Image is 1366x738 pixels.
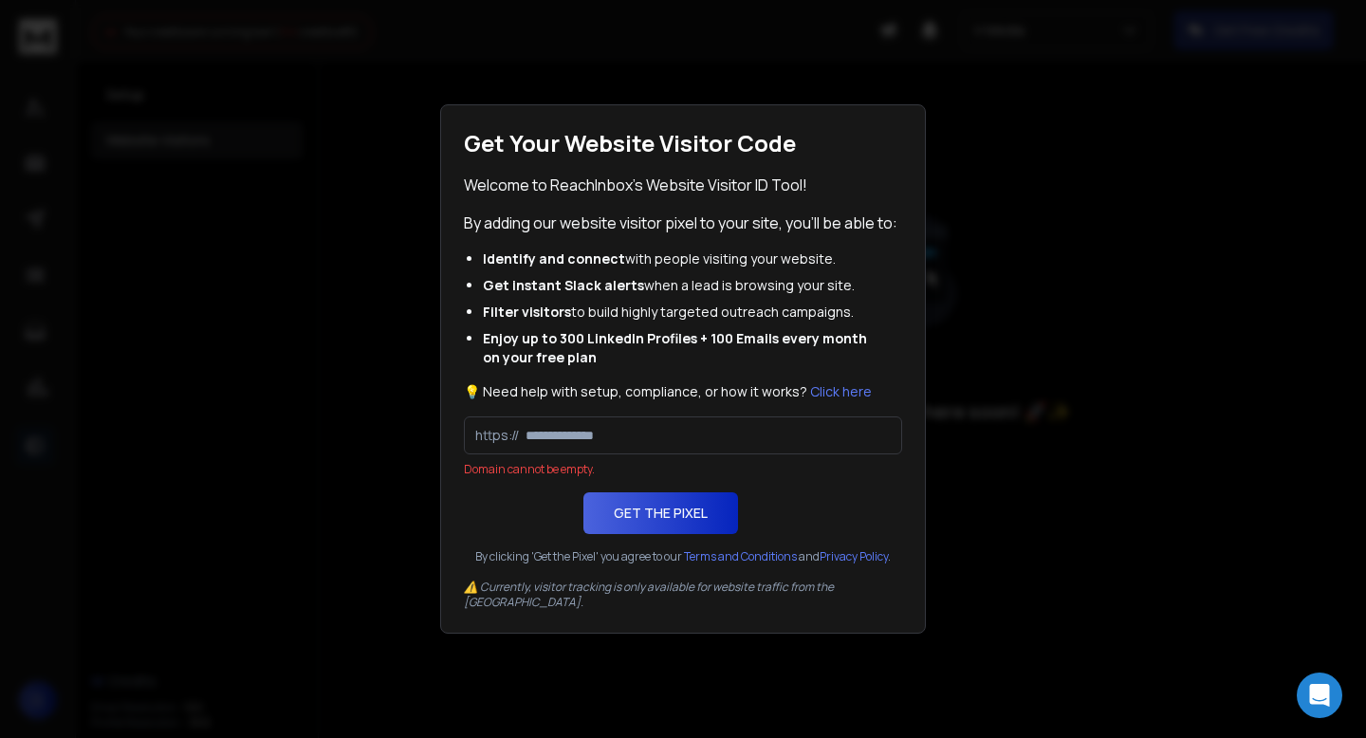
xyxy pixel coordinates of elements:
span: Identify and connect [483,249,625,268]
p: Welcome to ReachInbox's Website Visitor ID Tool! [464,174,902,196]
a: Click here [810,382,872,400]
button: Get the Pixel [583,492,738,534]
p: By adding our website visitor pixel to your site, you'll be able to: [464,212,902,234]
p: ⚠️ Currently, visitor tracking is only available for website traffic from the [GEOGRAPHIC_DATA]. [464,580,902,610]
li: with people visiting your website. [483,249,883,268]
img: tab_domain_overview_orange.svg [79,110,94,125]
div: v 4.0.25 [53,30,93,46]
a: Terms and Conditions [684,548,797,564]
button: Click here [810,382,872,401]
li: when a lead is browsing your site. [483,276,883,295]
h1: Get Your Website Visitor Code [464,128,902,158]
li: to build highly targeted outreach campaigns. [483,303,883,322]
div: Keyword (traffico) [212,112,315,124]
img: tab_keywords_by_traffic_grey.svg [191,110,206,125]
img: logo_orange.svg [30,30,46,46]
li: Enjoy up to 300 LinkedIn Profiles + 100 Emails every month on your free plan [483,329,883,367]
img: website_grey.svg [30,49,46,65]
p: 💡 Need help with setup, compliance, or how it works? [464,382,902,401]
div: Dominio: [URL] [49,49,139,65]
span: Get instant Slack alerts [483,276,644,294]
div: Dominio [100,112,145,124]
div: Open Intercom Messenger [1297,673,1342,718]
p: Domain cannot be empty. [464,462,902,477]
a: Privacy Policy [820,548,888,564]
span: Filter visitors [483,303,571,321]
p: By clicking 'Get the Pixel' you agree to our and . [464,549,902,564]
